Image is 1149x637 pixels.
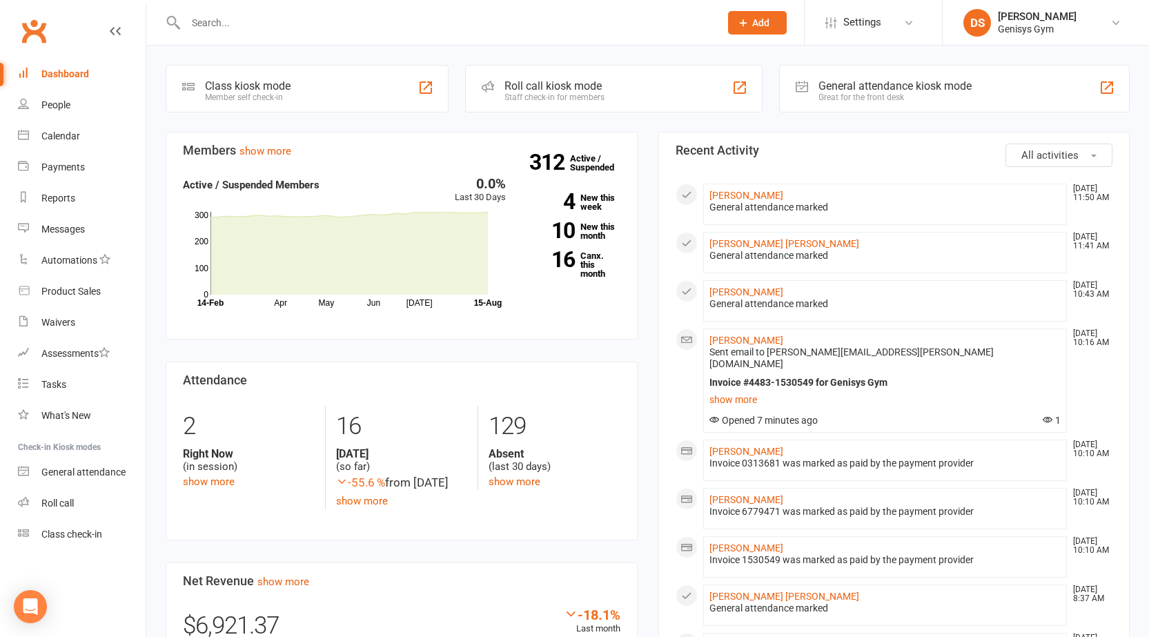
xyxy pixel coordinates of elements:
a: Dashboard [18,59,146,90]
time: [DATE] 10:10 AM [1066,537,1112,555]
time: [DATE] 11:41 AM [1066,233,1112,251]
div: -18.1% [564,607,620,622]
div: Last month [564,607,620,636]
div: (so far) [336,447,467,473]
a: Tasks [18,369,146,400]
div: People [41,99,70,110]
a: Automations [18,245,146,276]
a: [PERSON_NAME] [PERSON_NAME] [709,238,859,249]
time: [DATE] 10:10 AM [1066,489,1112,507]
a: Assessments [18,338,146,369]
a: 16Canx. this month [527,251,620,278]
div: Open Intercom Messenger [14,590,47,623]
div: 0.0% [455,177,506,190]
div: Invoice 1530549 was marked as paid by the payment provider [709,554,1061,566]
div: Class kiosk mode [205,79,291,92]
div: Invoice 0313681 was marked as paid by the payment provider [709,458,1061,469]
div: What's New [41,410,91,421]
strong: 10 [527,220,575,241]
a: Product Sales [18,276,146,307]
a: Class kiosk mode [18,519,146,550]
div: Automations [41,255,97,266]
div: (last 30 days) [489,447,620,473]
div: Invoice #4483-1530549 for Genisys Gym [709,377,1061,389]
span: Sent email to [PERSON_NAME][EMAIL_ADDRESS][PERSON_NAME][DOMAIN_NAME] [709,346,994,369]
a: Waivers [18,307,146,338]
div: Roll call [41,498,74,509]
a: show more [336,495,388,507]
a: [PERSON_NAME] [709,190,783,201]
div: Great for the front desk [818,92,972,102]
div: General attendance marked [709,298,1061,310]
div: Messages [41,224,85,235]
time: [DATE] 10:16 AM [1066,329,1112,347]
div: General attendance marked [709,250,1061,262]
div: General attendance marked [709,202,1061,213]
a: 4New this week [527,193,620,211]
div: Last 30 Days [455,177,506,205]
a: [PERSON_NAME] [PERSON_NAME] [709,591,859,602]
div: General attendance [41,467,126,478]
a: Roll call [18,488,146,519]
a: General attendance kiosk mode [18,457,146,488]
h3: Recent Activity [676,144,1113,157]
a: Calendar [18,121,146,152]
button: Add [728,11,787,35]
div: Class check-in [41,529,102,540]
a: Messages [18,214,146,245]
button: All activities [1005,144,1112,167]
div: [PERSON_NAME] [998,10,1077,23]
strong: Absent [489,447,620,460]
strong: [DATE] [336,447,467,460]
h3: Members [183,144,620,157]
a: [PERSON_NAME] [709,494,783,505]
div: General attendance kiosk mode [818,79,972,92]
a: show more [489,476,540,488]
strong: Active / Suspended Members [183,179,320,191]
time: [DATE] 10:43 AM [1066,281,1112,299]
span: Add [752,17,769,28]
a: Reports [18,183,146,214]
div: Assessments [41,348,110,359]
div: Dashboard [41,68,89,79]
div: 2 [183,406,315,447]
div: Staff check-in for members [504,92,605,102]
div: 16 [336,406,467,447]
a: show more [183,476,235,488]
div: Invoice 6779471 was marked as paid by the payment provider [709,506,1061,518]
div: from [DATE] [336,473,467,492]
a: Clubworx [17,14,51,48]
span: 1 [1043,415,1061,426]
a: show more [709,390,1061,409]
time: [DATE] 11:50 AM [1066,184,1112,202]
time: [DATE] 8:37 AM [1066,585,1112,603]
div: Product Sales [41,286,101,297]
span: -55.6 % [336,476,385,489]
div: DS [963,9,991,37]
h3: Net Revenue [183,574,620,588]
div: Roll call kiosk mode [504,79,605,92]
a: [PERSON_NAME] [709,335,783,346]
div: Payments [41,161,85,173]
div: Genisys Gym [998,23,1077,35]
div: (in session) [183,447,315,473]
time: [DATE] 10:10 AM [1066,440,1112,458]
div: Calendar [41,130,80,141]
a: show more [257,576,309,588]
a: Payments [18,152,146,183]
span: Settings [843,7,881,38]
a: 312Active / Suspended [570,144,631,182]
strong: 312 [529,152,570,173]
h3: Attendance [183,373,620,387]
div: Tasks [41,379,66,390]
strong: 4 [527,191,575,212]
span: All activities [1021,149,1079,161]
strong: Right Now [183,447,315,460]
div: Member self check-in [205,92,291,102]
a: [PERSON_NAME] [709,542,783,553]
a: What's New [18,400,146,431]
div: Waivers [41,317,75,328]
input: Search... [181,13,710,32]
span: Opened 7 minutes ago [709,415,818,426]
a: People [18,90,146,121]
